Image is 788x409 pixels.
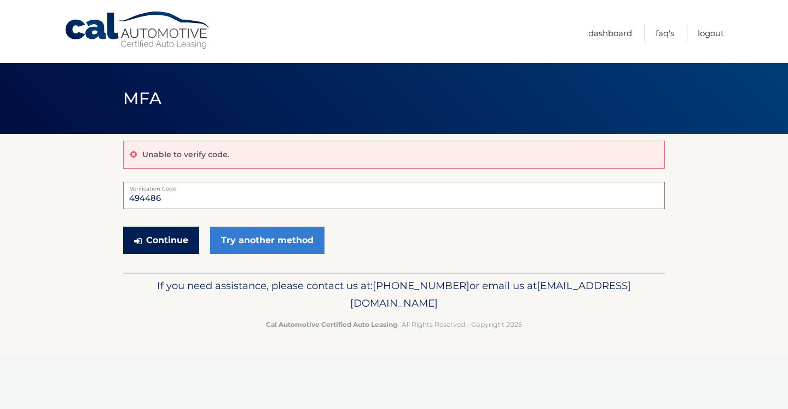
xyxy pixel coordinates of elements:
[123,182,665,191] label: Verification Code
[350,279,631,309] span: [EMAIL_ADDRESS][DOMAIN_NAME]
[698,24,724,42] a: Logout
[142,149,229,159] p: Unable to verify code.
[130,319,658,330] p: - All Rights Reserved - Copyright 2025
[130,277,658,312] p: If you need assistance, please contact us at: or email us at
[656,24,674,42] a: FAQ's
[588,24,632,42] a: Dashboard
[123,227,199,254] button: Continue
[64,11,212,50] a: Cal Automotive
[123,88,161,108] span: MFA
[210,227,325,254] a: Try another method
[266,320,397,329] strong: Cal Automotive Certified Auto Leasing
[123,182,665,209] input: Verification Code
[373,279,470,292] span: [PHONE_NUMBER]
